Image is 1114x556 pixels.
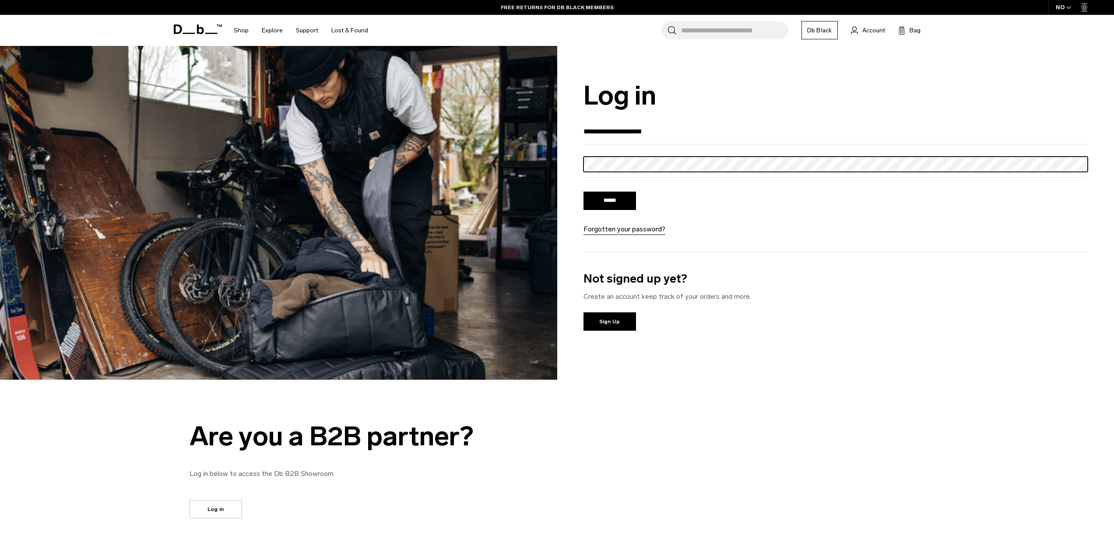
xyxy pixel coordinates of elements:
span: Account [862,26,885,35]
h3: Not signed up yet? [583,270,1088,288]
a: Db Black [801,21,838,39]
a: FREE RETURNS FOR DB BLACK MEMBERS [501,3,614,11]
a: Support [296,15,318,46]
span: Bag [910,26,921,35]
a: Forgotten your password? [583,224,665,234]
h1: Log in [583,81,1088,110]
nav: Main Navigation [227,15,375,46]
button: Bag [898,25,921,35]
div: Are you a B2B partner? [190,422,583,451]
p: Log in below to access the Db B2B Showroom [190,469,583,479]
p: Create an account keep track of your orders and more. [583,291,1088,302]
a: Log in [190,500,242,518]
a: Explore [262,15,283,46]
a: Lost & Found [331,15,368,46]
a: Account [851,25,885,35]
a: Shop [234,15,249,46]
a: Sign Up [583,312,636,331]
